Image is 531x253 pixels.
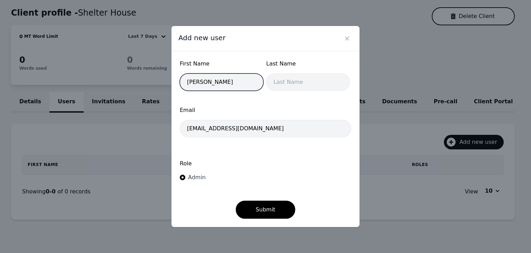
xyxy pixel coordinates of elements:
input: Admin [180,175,185,180]
label: Role [180,159,351,168]
span: Email [180,106,351,114]
button: Close [342,33,353,44]
span: Add new user [178,33,225,43]
button: Submit [236,201,296,219]
input: First Name [180,73,263,91]
span: First Name [180,60,263,68]
span: Admin [188,174,206,181]
input: Last Name [266,73,350,91]
input: Email [180,120,351,137]
span: Last Name [266,60,350,68]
